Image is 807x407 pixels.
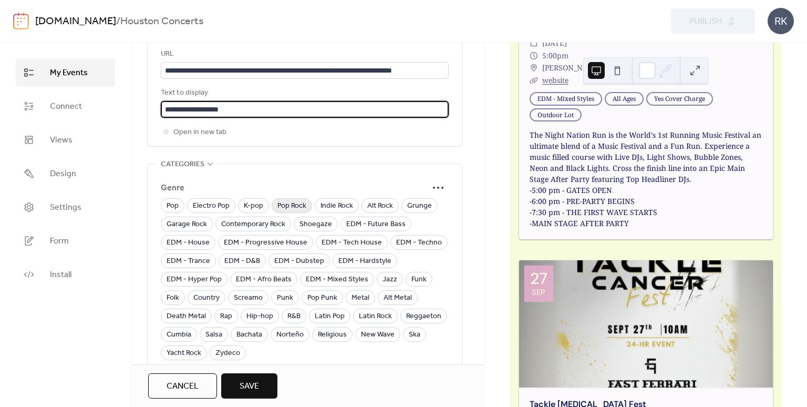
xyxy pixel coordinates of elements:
[338,255,391,268] span: EDM - Hardstyle
[16,92,115,120] a: Connect
[167,347,201,360] span: Yacht Rock
[16,159,115,188] a: Design
[530,49,538,62] div: ​
[407,200,432,212] span: Grunge
[530,62,538,74] div: ​
[193,292,220,304] span: Country
[367,200,393,212] span: Alt Rock
[221,373,277,399] button: Save
[205,329,222,341] span: Salsa
[161,87,447,99] div: Text to display
[318,329,347,341] span: Religious
[50,134,73,147] span: Views
[50,201,81,214] span: Settings
[287,310,301,323] span: R&B
[236,273,292,286] span: EDM - Afro Beats
[236,329,262,341] span: Bachata
[346,218,406,231] span: EDM - Future Bass
[519,129,773,229] div: The Night Nation Run is the World’s 1st Running Music Festival an ultimate blend of a Music Festi...
[315,310,345,323] span: Latin Pop
[224,237,307,249] span: EDM - Progressive House
[16,126,115,154] a: Views
[277,292,293,304] span: Punk
[246,310,273,323] span: Hip-hop
[361,329,395,341] span: New Wave
[396,237,442,249] span: EDM - Techno
[173,126,226,139] span: Open in new tab
[50,100,82,113] span: Connect
[359,310,392,323] span: Latin Rock
[161,182,428,195] span: Genre
[148,373,217,399] button: Cancel
[167,292,179,304] span: Folk
[277,200,306,212] span: Pop Rock
[542,37,567,49] span: [DATE]
[16,58,115,87] a: My Events
[532,289,545,297] div: Sep
[306,273,368,286] span: EDM - Mixed Styles
[161,48,447,60] div: URL
[234,292,263,304] span: Screamo
[220,310,232,323] span: Rap
[50,67,88,79] span: My Events
[50,168,76,180] span: Design
[244,200,263,212] span: K-pop
[224,255,260,268] span: EDM - D&B
[167,218,207,231] span: Garage Rock
[16,193,115,221] a: Settings
[167,273,222,286] span: EDM - Hyper Pop
[530,37,538,49] div: ​
[50,235,69,248] span: Form
[161,158,204,171] span: Categories
[16,227,115,255] a: Form
[167,310,206,323] span: Death Metal
[167,255,210,268] span: EDM - Trance
[167,200,179,212] span: Pop
[274,255,324,268] span: EDM - Dubstep
[530,271,547,287] div: 27
[322,237,382,249] span: EDM - Tech House
[320,200,353,212] span: Indie Rock
[542,49,568,62] span: 5:00pm
[16,260,115,289] a: Install
[167,237,210,249] span: EDM - House
[406,310,441,323] span: Reggaeton
[382,273,397,286] span: Jazz
[409,329,420,341] span: Ska
[221,218,285,231] span: Contemporary Rock
[411,273,427,286] span: Funk
[116,12,120,32] b: /
[351,292,369,304] span: Metal
[768,8,794,34] div: RK
[542,75,568,85] a: website
[50,269,71,281] span: Install
[120,12,203,32] b: Houston Concerts
[35,12,116,32] a: [DOMAIN_NAME]
[167,380,199,393] span: Cancel
[542,62,678,74] span: [PERSON_NAME][GEOGRAPHIC_DATA]
[240,380,259,393] span: Save
[215,347,240,360] span: Zydeco
[167,329,191,341] span: Cumbia
[530,74,538,87] div: ​
[193,200,230,212] span: Electro Pop
[299,218,332,231] span: Shoegaze
[384,292,412,304] span: Alt Metal
[276,329,304,341] span: Norteño
[307,292,337,304] span: Pop Punk
[13,13,29,29] img: logo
